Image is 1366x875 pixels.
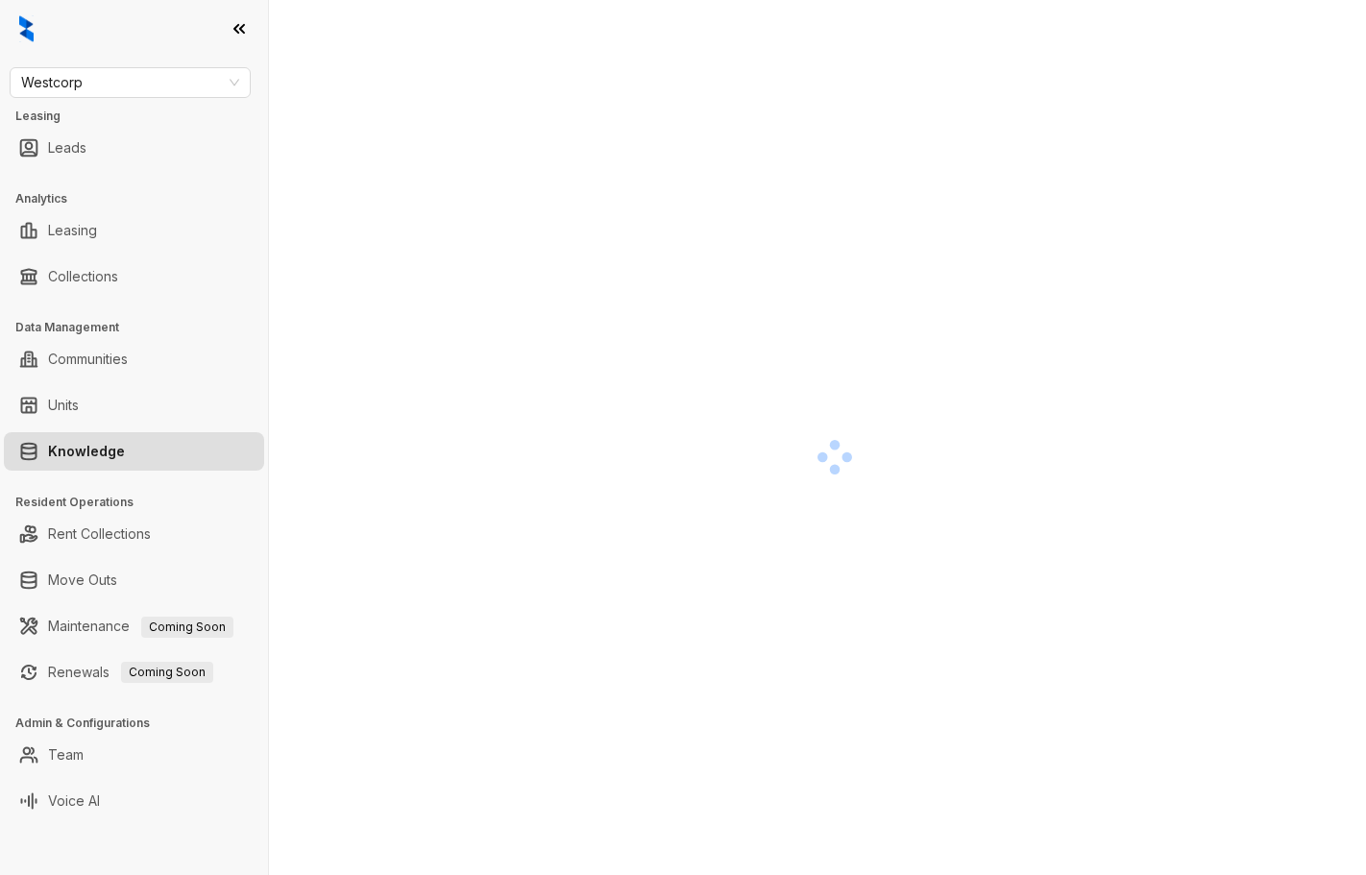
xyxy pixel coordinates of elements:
[141,617,233,638] span: Coming Soon
[4,340,264,378] li: Communities
[48,561,117,599] a: Move Outs
[4,386,264,425] li: Units
[4,782,264,820] li: Voice AI
[21,68,239,97] span: Westcorp
[15,190,268,207] h3: Analytics
[15,108,268,125] h3: Leasing
[48,515,151,553] a: Rent Collections
[48,432,125,471] a: Knowledge
[4,653,264,692] li: Renewals
[4,129,264,167] li: Leads
[19,15,34,42] img: logo
[4,515,264,553] li: Rent Collections
[48,257,118,296] a: Collections
[48,129,86,167] a: Leads
[48,211,97,250] a: Leasing
[48,340,128,378] a: Communities
[4,432,264,471] li: Knowledge
[121,662,213,683] span: Coming Soon
[48,782,100,820] a: Voice AI
[4,257,264,296] li: Collections
[48,736,84,774] a: Team
[4,561,264,599] li: Move Outs
[48,386,79,425] a: Units
[4,211,264,250] li: Leasing
[48,653,213,692] a: RenewalsComing Soon
[15,494,268,511] h3: Resident Operations
[4,607,264,645] li: Maintenance
[4,736,264,774] li: Team
[15,715,268,732] h3: Admin & Configurations
[15,319,268,336] h3: Data Management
